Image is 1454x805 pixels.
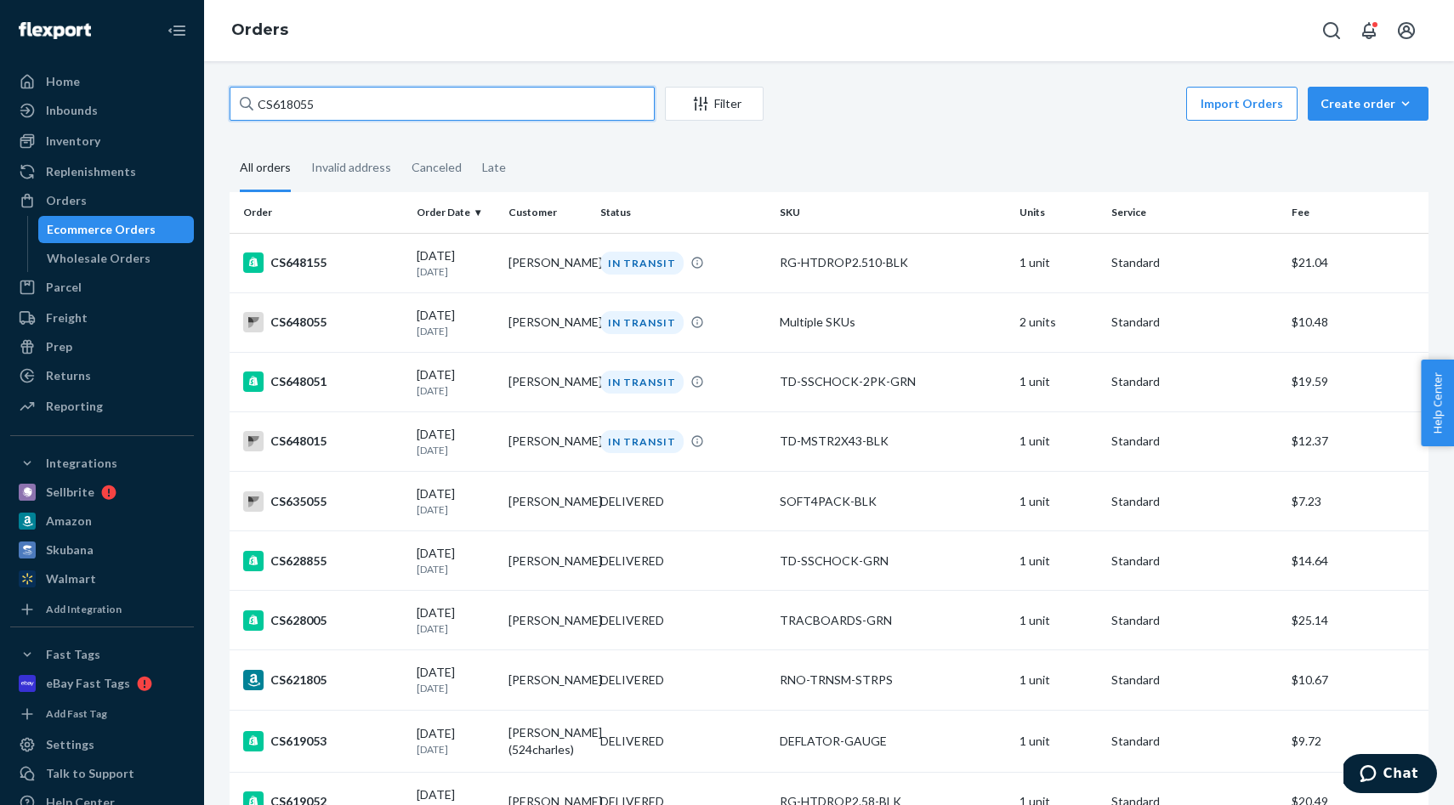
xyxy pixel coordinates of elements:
[780,733,1006,750] div: DEFLATOR-GAUGE
[10,507,194,535] a: Amazon
[600,612,664,629] div: DELIVERED
[1111,612,1278,629] p: Standard
[19,22,91,39] img: Flexport logo
[1111,314,1278,331] p: Standard
[1285,531,1428,591] td: $14.64
[780,373,1006,390] div: TD-SSCHOCK-2PK-GRN
[10,704,194,724] a: Add Fast Tag
[46,133,100,150] div: Inventory
[1111,373,1278,390] p: Standard
[417,247,495,279] div: [DATE]
[773,292,1013,352] td: Multiple SKUs
[600,311,684,334] div: IN TRANSIT
[600,672,664,689] div: DELIVERED
[502,233,594,292] td: [PERSON_NAME]
[1111,733,1278,750] p: Standard
[46,398,103,415] div: Reporting
[47,221,156,238] div: Ecommerce Orders
[1308,87,1428,121] button: Create order
[1013,352,1105,411] td: 1 unit
[1321,95,1416,112] div: Create order
[1285,591,1428,650] td: $25.14
[417,485,495,517] div: [DATE]
[46,513,92,530] div: Amazon
[46,102,98,119] div: Inbounds
[600,252,684,275] div: IN TRANSIT
[230,192,410,233] th: Order
[46,675,130,692] div: eBay Fast Tags
[1421,360,1454,446] span: Help Center
[230,87,655,121] input: Search orders
[243,252,403,273] div: CS648155
[600,430,684,453] div: IN TRANSIT
[417,562,495,576] p: [DATE]
[502,472,594,531] td: [PERSON_NAME]
[773,192,1013,233] th: SKU
[1186,87,1298,121] button: Import Orders
[1013,411,1105,471] td: 1 unit
[46,338,72,355] div: Prep
[46,706,107,721] div: Add Fast Tag
[1111,672,1278,689] p: Standard
[1013,192,1105,233] th: Units
[417,621,495,636] p: [DATE]
[243,670,403,690] div: CS621805
[46,602,122,616] div: Add Integration
[46,279,82,296] div: Parcel
[417,681,495,695] p: [DATE]
[780,612,1006,629] div: TRACBOARDS-GRN
[600,553,664,570] div: DELIVERED
[1013,591,1105,650] td: 1 unit
[780,553,1006,570] div: TD-SSCHOCK-GRN
[502,411,594,471] td: [PERSON_NAME]
[243,491,403,512] div: CS635055
[10,565,194,592] a: Walmart
[10,479,194,506] a: Sellbrite
[600,733,664,750] div: DELIVERED
[1111,493,1278,510] p: Standard
[780,433,1006,450] div: TD-MSTR2X43-BLK
[417,725,495,757] div: [DATE]
[10,128,194,155] a: Inventory
[1013,233,1105,292] td: 1 unit
[46,484,94,501] div: Sellbrite
[311,145,391,190] div: Invalid address
[218,6,302,55] ol: breadcrumbs
[46,73,80,90] div: Home
[1285,411,1428,471] td: $12.37
[665,87,764,121] button: Filter
[46,309,88,326] div: Freight
[502,531,594,591] td: [PERSON_NAME]
[1285,192,1428,233] th: Fee
[38,245,195,272] a: Wholesale Orders
[1111,433,1278,450] p: Standard
[1013,531,1105,591] td: 1 unit
[1285,650,1428,710] td: $10.67
[502,352,594,411] td: [PERSON_NAME]
[1352,14,1386,48] button: Open notifications
[1013,472,1105,531] td: 1 unit
[1013,650,1105,710] td: 1 unit
[46,646,100,663] div: Fast Tags
[10,393,194,420] a: Reporting
[46,541,94,558] div: Skubana
[46,736,94,753] div: Settings
[417,426,495,457] div: [DATE]
[240,145,291,192] div: All orders
[10,187,194,214] a: Orders
[10,274,194,301] a: Parcel
[780,254,1006,271] div: RG-HTDROP2.510-BLK
[502,650,594,710] td: [PERSON_NAME]
[10,760,194,787] button: Talk to Support
[410,192,502,233] th: Order Date
[46,163,136,180] div: Replenishments
[10,731,194,758] a: Settings
[1285,233,1428,292] td: $21.04
[1111,254,1278,271] p: Standard
[243,371,403,392] div: CS648051
[10,450,194,477] button: Integrations
[1343,754,1437,796] iframe: Opens a widget where you can chat to one of our agents
[417,383,495,398] p: [DATE]
[780,672,1006,689] div: RNO-TRNSM-STRPS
